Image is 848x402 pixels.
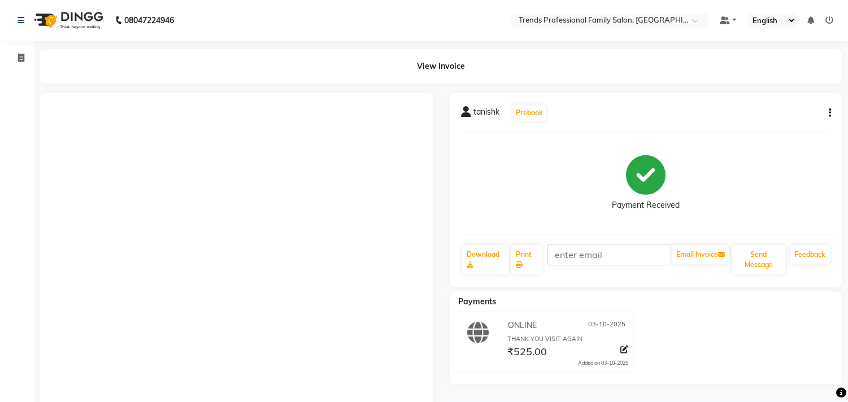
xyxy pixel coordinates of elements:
[29,5,106,36] img: logo
[473,106,499,122] span: tanishk
[612,199,680,211] div: Payment Received
[588,320,625,331] span: 03-10-2025
[790,245,830,264] a: Feedback
[507,334,628,344] div: THANK YOU VISIT AGAIN
[124,5,174,36] b: 08047224946
[458,296,496,307] span: Payments
[672,245,729,264] button: Email Invoice
[513,105,546,121] button: Prebook
[507,345,547,361] span: ₹525.00
[732,245,785,274] button: Send Message
[578,359,628,367] div: Added on 03-10-2025
[511,245,542,274] a: Print
[508,320,537,331] span: ONLINE
[462,245,509,274] a: Download
[40,49,842,84] div: View Invoice
[547,244,671,265] input: enter email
